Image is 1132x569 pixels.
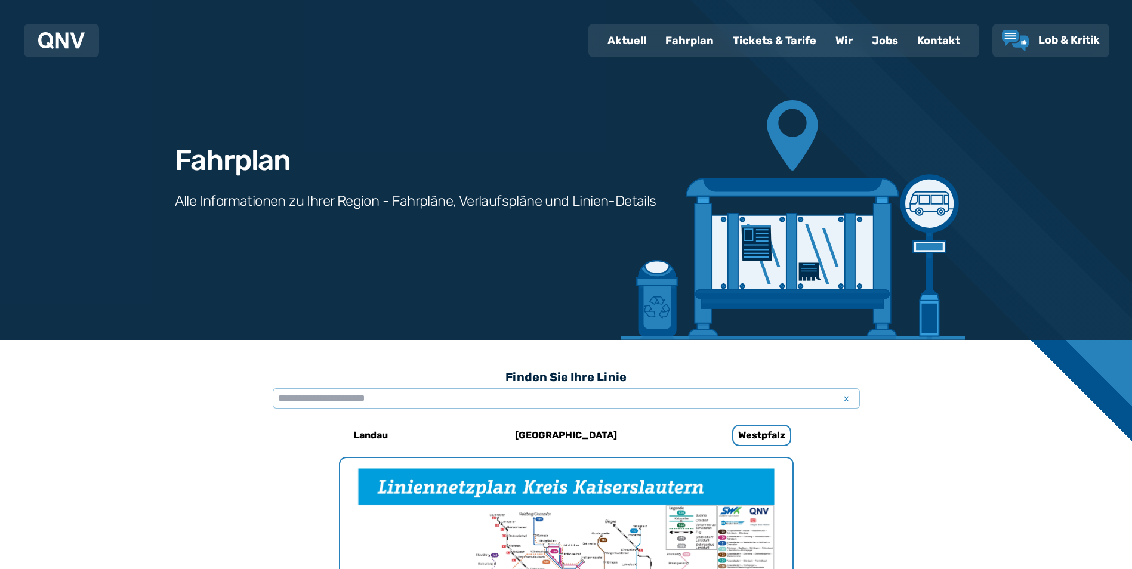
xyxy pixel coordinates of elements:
a: Aktuell [598,25,656,56]
a: QNV Logo [38,29,85,52]
a: Fahrplan [656,25,723,56]
a: Jobs [862,25,908,56]
a: Kontakt [908,25,970,56]
h6: Landau [348,426,393,445]
a: Tickets & Tarife [723,25,826,56]
h6: [GEOGRAPHIC_DATA] [510,426,622,445]
h3: Alle Informationen zu Ihrer Region - Fahrpläne, Verlaufspläne und Linien-Details [175,191,656,211]
h6: Westpfalz [732,425,791,446]
a: Landau [291,421,450,450]
a: [GEOGRAPHIC_DATA] [487,421,646,450]
img: QNV Logo [38,32,85,49]
h1: Fahrplan [175,146,291,175]
span: Lob & Kritik [1038,33,1100,47]
a: Westpfalz [683,421,841,450]
span: x [838,391,855,406]
h3: Finden Sie Ihre Linie [273,364,860,390]
a: Lob & Kritik [1002,30,1100,51]
a: Wir [826,25,862,56]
